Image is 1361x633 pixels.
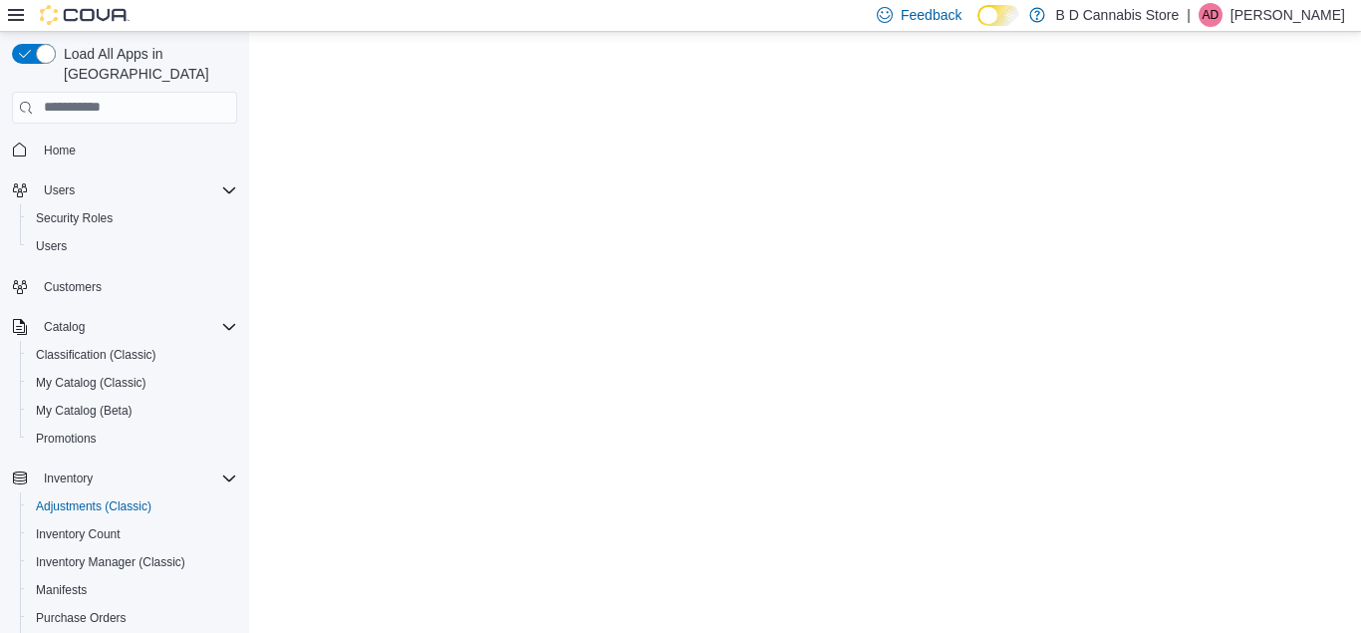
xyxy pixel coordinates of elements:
span: My Catalog (Beta) [28,399,237,423]
span: Inventory Manager (Classic) [36,554,185,570]
button: Catalog [36,315,93,339]
button: Inventory Manager (Classic) [20,548,245,576]
button: Users [4,176,245,204]
span: Dark Mode [977,26,978,27]
span: Classification (Classic) [36,347,156,363]
span: Classification (Classic) [28,343,237,367]
span: Inventory Count [28,522,237,546]
span: Customers [44,279,102,295]
span: Purchase Orders [36,610,127,626]
span: Security Roles [28,206,237,230]
a: Security Roles [28,206,121,230]
a: Home [36,139,84,162]
span: Adjustments (Classic) [36,498,151,514]
p: | [1187,3,1191,27]
span: Customers [36,274,237,299]
img: Cova [40,5,130,25]
button: Purchase Orders [20,604,245,632]
span: Users [36,178,237,202]
span: Feedback [901,5,961,25]
span: Users [36,238,67,254]
a: Inventory Manager (Classic) [28,550,193,574]
button: Users [20,232,245,260]
a: Classification (Classic) [28,343,164,367]
span: Promotions [36,431,97,447]
span: Users [28,234,237,258]
a: Customers [36,275,110,299]
a: Users [28,234,75,258]
button: Inventory [36,467,101,490]
span: Adjustments (Classic) [28,494,237,518]
span: Manifests [28,578,237,602]
button: Inventory [4,465,245,492]
span: Manifests [36,582,87,598]
span: Promotions [28,427,237,451]
button: Customers [4,272,245,301]
span: Inventory [44,471,93,486]
span: Home [36,138,237,162]
button: My Catalog (Classic) [20,369,245,397]
div: Aman Dhillon [1199,3,1223,27]
a: Promotions [28,427,105,451]
button: Users [36,178,83,202]
button: Security Roles [20,204,245,232]
a: Inventory Count [28,522,129,546]
button: Manifests [20,576,245,604]
p: B D Cannabis Store [1055,3,1179,27]
a: My Catalog (Classic) [28,371,154,395]
span: My Catalog (Classic) [36,375,146,391]
span: Catalog [36,315,237,339]
span: Home [44,143,76,158]
span: Users [44,182,75,198]
p: [PERSON_NAME] [1230,3,1345,27]
input: Dark Mode [977,5,1019,26]
button: Classification (Classic) [20,341,245,369]
a: Adjustments (Classic) [28,494,159,518]
span: Inventory [36,467,237,490]
span: Inventory Manager (Classic) [28,550,237,574]
span: AD [1203,3,1220,27]
span: My Catalog (Beta) [36,403,133,419]
button: Inventory Count [20,520,245,548]
button: Home [4,136,245,164]
button: My Catalog (Beta) [20,397,245,425]
button: Promotions [20,425,245,453]
span: Load All Apps in [GEOGRAPHIC_DATA] [56,44,237,84]
span: Catalog [44,319,85,335]
span: Inventory Count [36,526,121,542]
span: My Catalog (Classic) [28,371,237,395]
span: Security Roles [36,210,113,226]
button: Catalog [4,313,245,341]
a: Purchase Orders [28,606,135,630]
button: Adjustments (Classic) [20,492,245,520]
a: My Catalog (Beta) [28,399,140,423]
span: Purchase Orders [28,606,237,630]
a: Manifests [28,578,95,602]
